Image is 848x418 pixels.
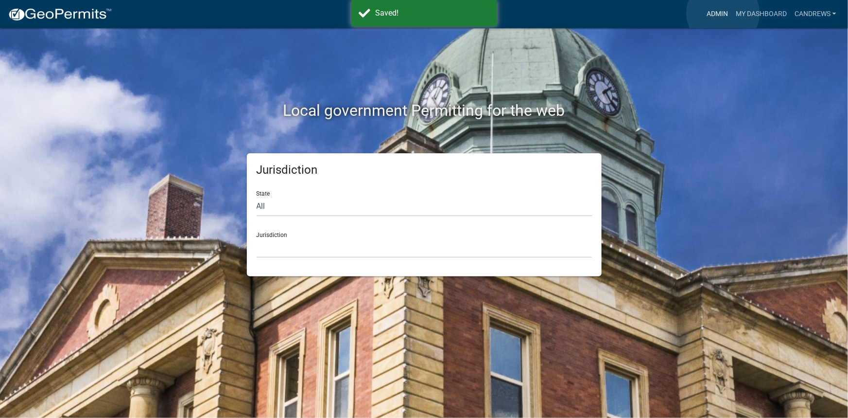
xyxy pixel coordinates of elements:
h5: Jurisdiction [257,163,592,177]
a: My Dashboard [732,5,791,23]
a: Admin [703,5,732,23]
a: candrews [791,5,840,23]
div: Saved! [376,7,490,19]
h2: Local government Permitting for the web [155,101,694,120]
